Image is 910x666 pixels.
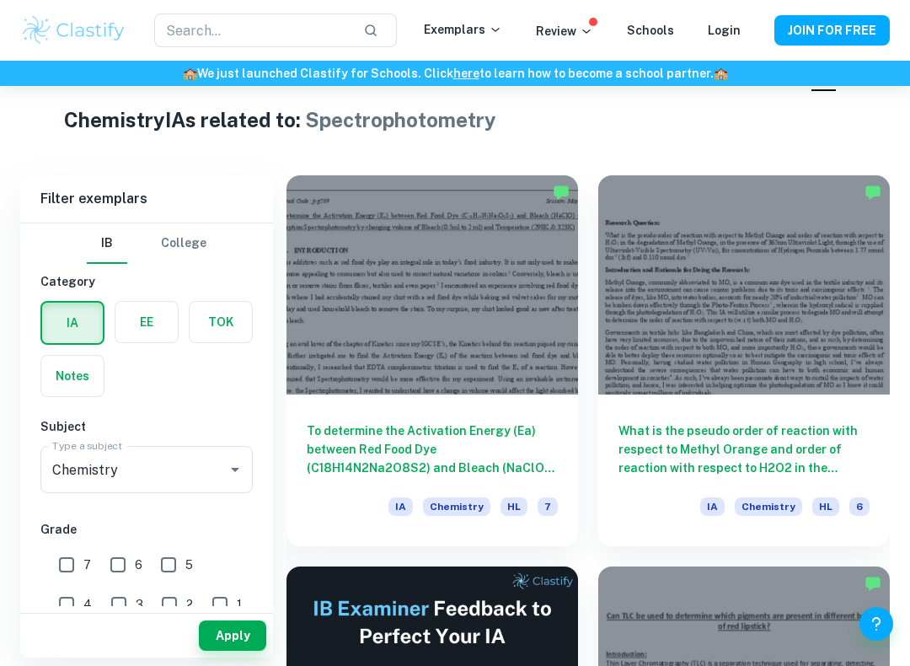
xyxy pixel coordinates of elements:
[307,422,558,477] h6: To determine the Activation Energy (Ea) between Red Food Dye (C18H14N2Na2O8S2) and Bleach (NaClO)...
[115,302,178,342] button: EE
[627,24,674,37] a: Schools
[453,67,479,80] a: here
[538,497,558,516] span: 7
[20,13,127,47] img: Clastify logo
[864,575,881,592] img: Marked
[87,223,206,264] div: Filter type choice
[41,356,104,396] button: Notes
[40,520,253,539] h6: Grade
[864,184,881,201] img: Marked
[161,223,206,264] button: College
[714,67,728,80] span: 🏫
[52,438,122,453] label: Type a subject
[83,556,91,574] span: 7
[40,272,253,291] h6: Category
[42,303,103,343] button: IA
[500,497,527,516] span: HL
[183,67,197,80] span: 🏫
[286,175,578,546] a: To determine the Activation Energy (Ea) between Red Food Dye (C18H14N2Na2O8S2) and Bleach (NaClO)...
[185,556,193,574] span: 5
[849,497,870,516] span: 6
[735,497,802,516] span: Chemistry
[87,223,127,264] button: IB
[388,497,413,516] span: IA
[3,64,907,83] h6: We just launched Clastify for Schools. Click to learn how to become a school partner.
[774,15,890,46] button: JOIN FOR FREE
[237,595,242,614] span: 1
[598,175,890,546] a: What is the pseudo order of reaction with respect to Methyl Orange and order of reaction with res...
[536,22,593,40] p: Review
[423,497,490,516] span: Chemistry
[186,595,193,614] span: 2
[618,422,870,477] h6: What is the pseudo order of reaction with respect to Methyl Orange and order of reaction with res...
[812,497,839,516] span: HL
[424,20,502,39] p: Exemplars
[135,556,142,574] span: 6
[190,302,252,342] button: TOK
[700,497,725,516] span: IA
[305,108,496,132] span: Spectrophotometry
[40,417,253,436] h6: Subject
[83,595,92,614] span: 4
[199,620,266,651] button: Apply
[136,595,143,614] span: 3
[223,458,247,481] button: Open
[20,175,273,223] h6: Filter exemplars
[859,607,893,641] button: Help and Feedback
[154,13,350,47] input: Search...
[553,184,570,201] img: Marked
[64,105,847,135] h1: Chemistry IAs related to:
[708,24,741,37] a: Login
